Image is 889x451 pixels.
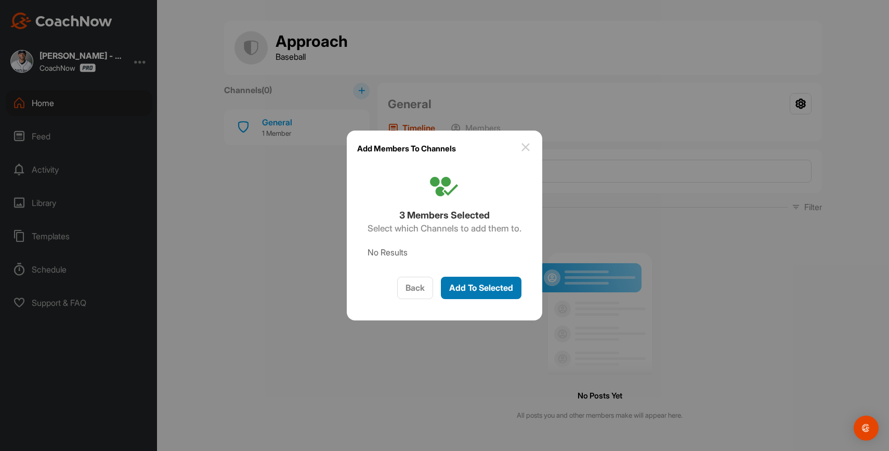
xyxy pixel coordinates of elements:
h1: Add Members To Channels [357,141,456,156]
h3: 3 Members Selected [368,208,521,222]
img: Add Members [430,177,460,198]
h6: Select which Channels to add them to. [368,222,521,236]
img: close [519,141,532,153]
div: No Results [368,246,521,259]
div: Open Intercom Messenger [854,416,879,441]
button: Back [397,277,433,299]
span: Back [406,282,425,293]
span: Add To Selected [449,282,513,293]
button: Add To Selected [441,277,521,299]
